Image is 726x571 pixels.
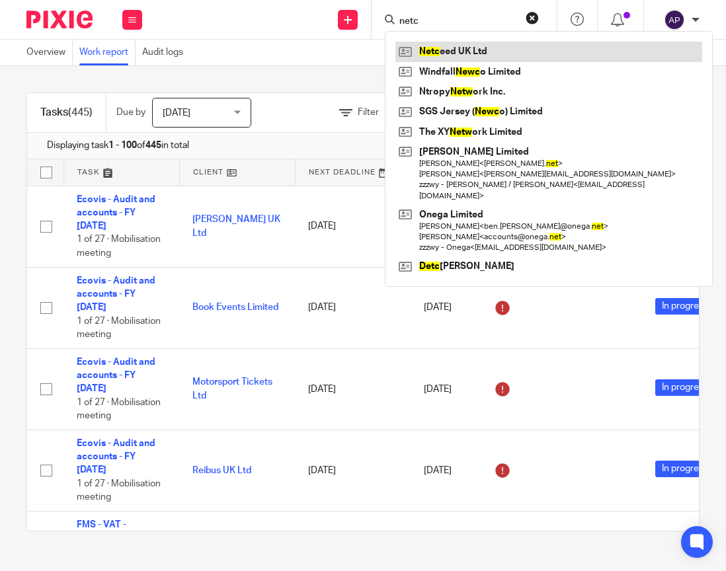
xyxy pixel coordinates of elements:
a: Ecovis - Audit and accounts - FY [DATE] [77,195,155,231]
span: Filter [358,108,379,117]
a: Ecovis - Audit and accounts - FY [DATE] [77,276,155,313]
td: [DATE] [295,430,411,511]
b: 1 - 100 [108,141,137,150]
a: Reibus UK Ltd [192,466,251,475]
a: Ecovis - Audit and accounts - FY [DATE] [77,358,155,394]
div: [DATE] [424,297,513,319]
a: Overview [26,40,73,65]
td: [DATE] [295,267,411,348]
td: [DATE] [295,348,411,430]
img: Pixie [26,11,93,28]
a: Work report [79,40,136,65]
button: Clear [526,11,539,24]
img: svg%3E [664,9,685,30]
a: FMS - VAT - Quarterly [77,520,126,543]
span: In progress [655,379,715,396]
h1: Tasks [40,106,93,120]
div: [DATE] [424,379,513,400]
span: [DATE] [163,108,190,118]
a: [PERSON_NAME] UK Ltd [192,215,280,237]
p: Due by [116,106,145,119]
span: In progress [655,298,715,315]
span: 1 of 27 · Mobilisation meeting [77,235,161,258]
span: (445) [68,107,93,118]
td: [DATE] [295,186,411,267]
a: Audit logs [142,40,190,65]
a: Ecovis - Audit and accounts - FY [DATE] [77,439,155,475]
span: 1 of 27 · Mobilisation meeting [77,479,161,502]
a: Motorsport Tickets Ltd [192,377,272,400]
span: Displaying task of in total [47,139,189,152]
a: Book Events Limited [192,303,278,312]
div: [DATE] [424,460,513,481]
b: 445 [145,141,161,150]
span: In progress [655,461,715,477]
span: 1 of 27 · Mobilisation meeting [77,398,161,421]
span: 1 of 27 · Mobilisation meeting [77,317,161,340]
input: Search [398,16,517,28]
